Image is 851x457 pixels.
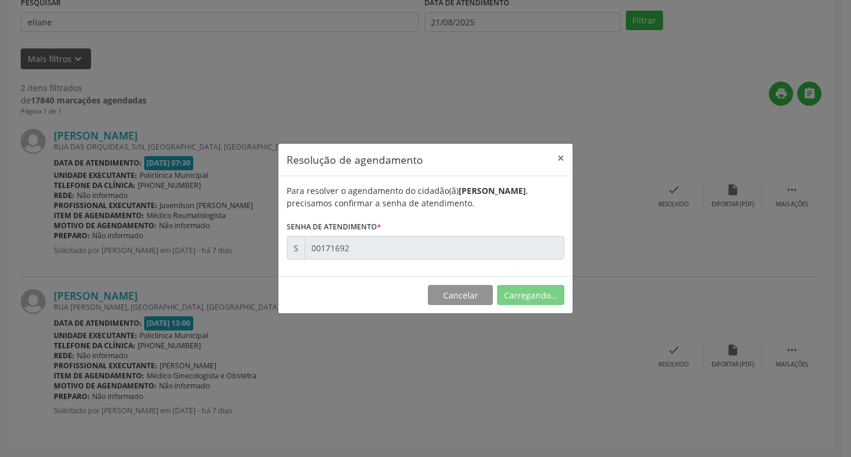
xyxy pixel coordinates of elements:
div: S [287,236,305,260]
label: Senha de atendimento [287,218,381,236]
div: Para resolver o agendamento do cidadão(ã) , precisamos confirmar a senha de atendimento. [287,184,564,209]
button: Cancelar [428,285,493,305]
b: [PERSON_NAME] [459,185,526,196]
h5: Resolução de agendamento [287,152,423,167]
button: Carregando... [497,285,564,305]
button: Close [549,144,573,173]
